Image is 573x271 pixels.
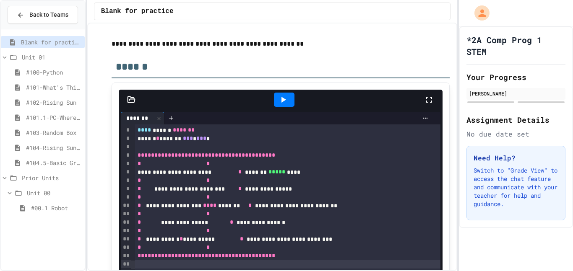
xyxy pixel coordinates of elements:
p: Switch to "Grade View" to access the chat feature and communicate with your teacher for help and ... [474,166,558,208]
span: #104-Rising Sun Plus [26,143,81,152]
span: Blank for practice [101,6,174,16]
h2: Assignment Details [466,114,565,126]
h3: Need Help? [474,153,558,163]
button: Back to Teams [8,6,78,24]
span: #100-Python [26,68,81,77]
span: Prior Units [22,173,81,182]
span: #101-What's This ?? [26,83,81,92]
span: #103-Random Box [26,128,81,137]
span: Back to Teams [29,10,68,19]
span: Blank for practice [21,38,81,46]
span: #00.1 Robot [31,204,81,212]
span: #101.1-PC-Where am I? [26,113,81,122]
div: [PERSON_NAME] [469,90,563,97]
span: Unit 00 [27,188,81,197]
h2: Your Progress [466,71,565,83]
span: #104.5-Basic Graphics Review [26,158,81,167]
span: Unit 01 [22,53,81,62]
span: #102-Rising Sun [26,98,81,107]
h1: *2A Comp Prog 1 STEM [466,34,565,57]
div: No due date set [466,129,565,139]
div: My Account [466,3,492,23]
